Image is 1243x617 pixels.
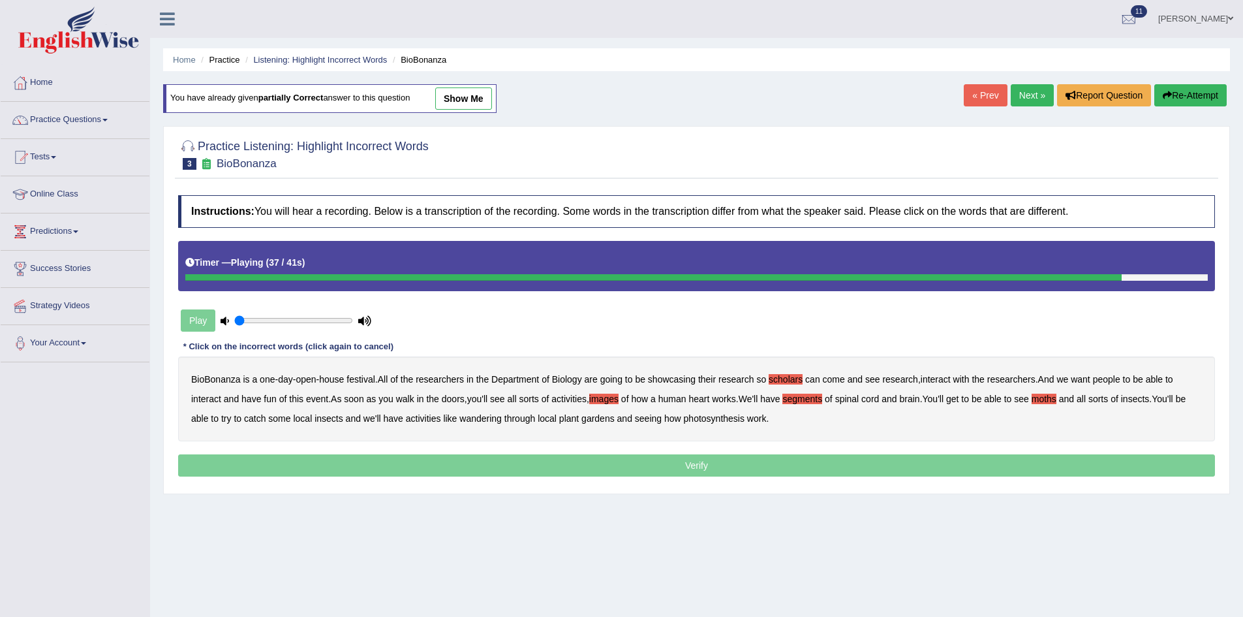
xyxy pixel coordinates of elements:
b: segments [782,394,822,404]
b: of [542,374,549,385]
b: of [279,394,287,404]
b: ) [302,257,305,268]
b: the [972,374,984,385]
b: showcasing [648,374,696,385]
b: in [467,374,474,385]
b: their [698,374,716,385]
b: see [490,394,505,404]
b: be [972,394,982,404]
b: through [504,413,535,424]
b: with [953,374,970,385]
b: catch [244,413,266,424]
b: to [234,413,241,424]
a: Strategy Videos [1,288,149,321]
b: insects [315,413,343,424]
b: have [241,394,261,404]
a: Your Account [1,325,149,358]
b: be [1176,394,1186,404]
b: cord [861,394,879,404]
b: like [443,413,457,424]
b: have [760,394,780,404]
b: have [384,413,403,424]
small: BioBonanza [217,157,277,170]
b: able [191,413,208,424]
b: All [378,374,388,385]
b: be [1133,374,1143,385]
h2: Practice Listening: Highlight Incorrect Words [178,137,429,170]
b: day [278,374,293,385]
b: sorts [519,394,538,404]
b: research [882,374,917,385]
b: Instructions: [191,206,254,217]
b: interact [191,394,221,404]
a: Tests [1,139,149,172]
b: house [319,374,344,385]
b: the [476,374,489,385]
b: local [538,413,557,424]
a: Success Stories [1,251,149,283]
b: of [825,394,833,404]
a: Home [173,55,196,65]
b: brain [899,394,919,404]
b: people [1093,374,1120,385]
b: ( [266,257,269,268]
b: scholars [769,374,803,385]
b: works [712,394,736,404]
b: You'll [1152,394,1173,404]
b: a [651,394,656,404]
b: And [1038,374,1054,385]
b: to [961,394,969,404]
b: of [390,374,398,385]
b: wandering [459,413,502,424]
b: As [331,394,341,404]
b: moths [1032,394,1056,404]
b: researchers [416,374,464,385]
b: heart [688,394,709,404]
b: of [621,394,629,404]
b: is [243,374,249,385]
b: to [1165,374,1173,385]
b: be [635,374,645,385]
b: going [600,374,622,385]
b: able [1146,374,1163,385]
b: of [1111,394,1118,404]
b: the [426,394,438,404]
b: Playing [231,257,264,268]
b: get [946,394,959,404]
b: to [1123,374,1131,385]
b: we [1056,374,1068,385]
b: to [625,374,633,385]
div: You have already given answer to this question [163,84,497,113]
b: gardens [581,413,615,424]
b: plant [559,413,579,424]
li: Practice [198,54,239,66]
b: try [221,413,232,424]
b: as [367,394,376,404]
b: how [631,394,648,404]
b: We'll [739,394,758,404]
a: Next » [1011,84,1054,106]
b: seeing [635,413,662,424]
b: so [756,374,766,385]
b: we'll [363,413,381,424]
b: 37 / 41s [269,257,302,268]
b: sorts [1088,394,1108,404]
b: in [417,394,424,404]
b: and [224,394,239,404]
b: event [306,394,328,404]
div: * Click on the incorrect words (click again to cancel) [178,340,399,353]
li: BioBonanza [390,54,446,66]
b: and [617,413,632,424]
b: human [658,394,686,404]
b: want [1071,374,1090,385]
b: to [211,413,219,424]
h5: Timer — [185,258,305,268]
b: all [1077,394,1086,404]
b: see [865,374,880,385]
span: 3 [183,158,196,170]
b: work [747,413,767,424]
b: one [260,374,275,385]
b: you [378,394,393,404]
b: are [585,374,598,385]
b: open [296,374,316,385]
